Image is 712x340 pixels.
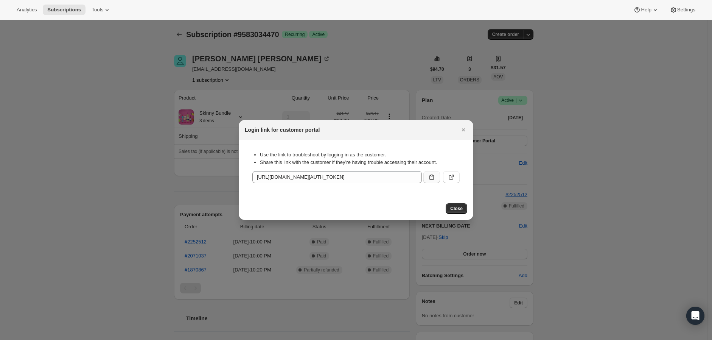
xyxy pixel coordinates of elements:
button: Subscriptions [43,5,86,15]
span: Tools [92,7,103,13]
li: Use the link to troubleshoot by logging in as the customer. [260,151,460,159]
h2: Login link for customer portal [245,126,320,134]
button: Tools [87,5,115,15]
div: Open Intercom Messenger [686,307,704,325]
span: Settings [677,7,695,13]
button: Help [629,5,663,15]
button: Analytics [12,5,41,15]
span: Analytics [17,7,37,13]
button: Close [458,125,469,135]
button: Close [446,203,467,214]
button: Settings [665,5,700,15]
span: Help [641,7,651,13]
li: Share this link with the customer if they’re having trouble accessing their account. [260,159,460,166]
span: Close [450,206,463,212]
span: Subscriptions [47,7,81,13]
